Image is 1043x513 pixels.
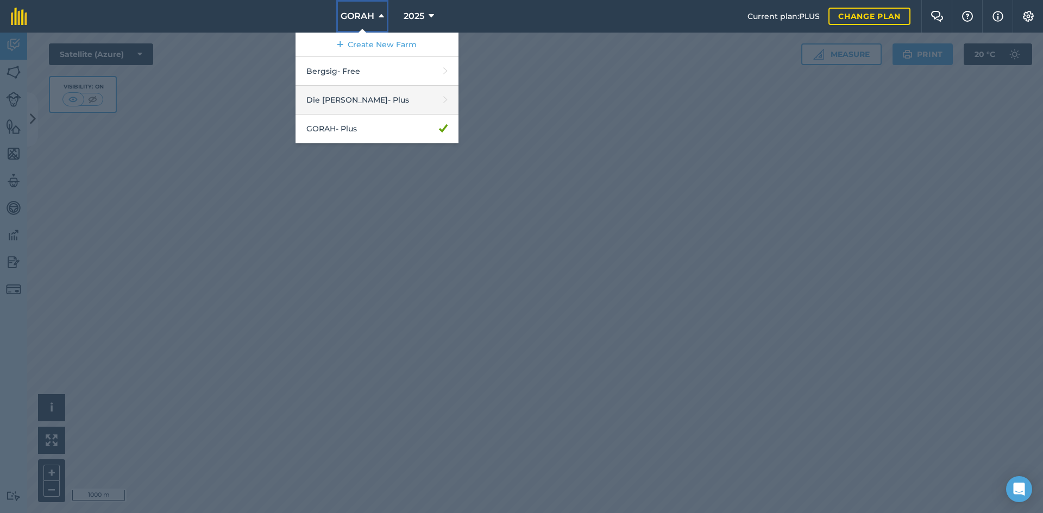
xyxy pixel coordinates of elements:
[11,8,27,25] img: fieldmargin Logo
[296,115,458,143] a: GORAH- Plus
[404,10,424,23] span: 2025
[341,10,374,23] span: GORAH
[961,11,974,22] img: A question mark icon
[296,57,458,86] a: Bergsig- Free
[296,86,458,115] a: Die [PERSON_NAME]- Plus
[828,8,910,25] a: Change plan
[931,11,944,22] img: Two speech bubbles overlapping with the left bubble in the forefront
[992,10,1003,23] img: svg+xml;base64,PHN2ZyB4bWxucz0iaHR0cDovL3d3dy53My5vcmcvMjAwMC9zdmciIHdpZHRoPSIxNyIgaGVpZ2h0PSIxNy...
[747,10,820,22] span: Current plan : PLUS
[1022,11,1035,22] img: A cog icon
[296,33,458,57] a: Create New Farm
[1006,476,1032,502] div: Open Intercom Messenger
